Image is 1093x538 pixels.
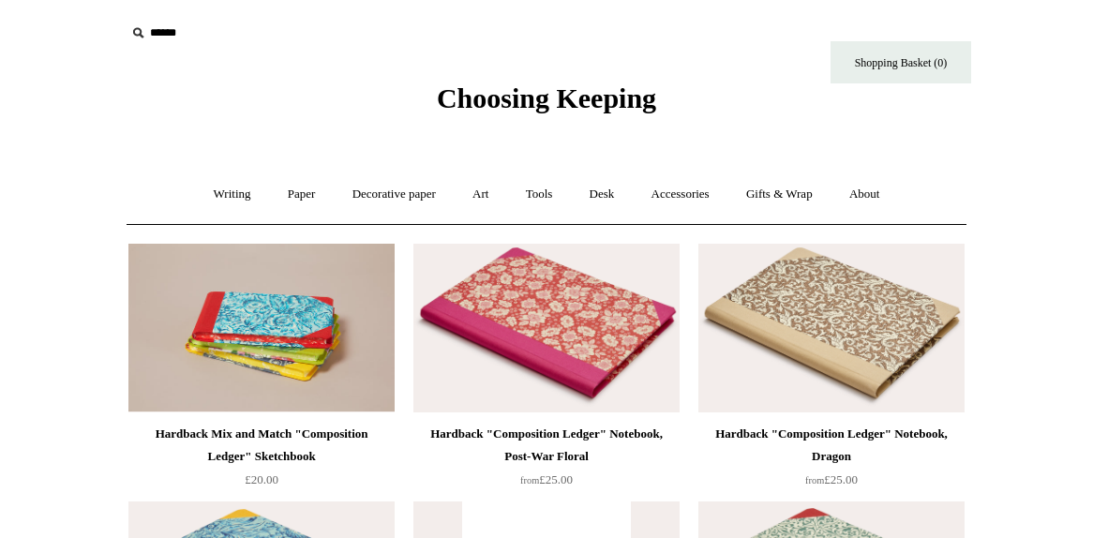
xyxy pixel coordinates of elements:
a: Paper [271,170,333,219]
a: Hardback "Composition Ledger" Notebook, Dragon Hardback "Composition Ledger" Notebook, Dragon [698,244,965,412]
a: Hardback "Composition Ledger" Notebook, Post-War Floral from£25.00 [413,423,680,500]
a: Accessories [635,170,726,219]
a: Hardback Mix and Match "Composition Ledger" Sketchbook Hardback Mix and Match "Composition Ledger... [128,244,395,412]
a: Desk [573,170,632,219]
a: Hardback "Composition Ledger" Notebook, Post-War Floral Hardback "Composition Ledger" Notebook, P... [413,244,680,412]
span: £25.00 [520,472,573,486]
a: About [832,170,897,219]
a: Art [456,170,505,219]
a: Choosing Keeping [437,97,656,111]
span: £20.00 [245,472,278,486]
span: Choosing Keeping [437,82,656,113]
div: Hardback "Composition Ledger" Notebook, Dragon [703,423,960,468]
span: from [805,475,824,486]
a: Hardback Mix and Match "Composition Ledger" Sketchbook £20.00 [128,423,395,500]
div: Hardback "Composition Ledger" Notebook, Post-War Floral [418,423,675,468]
a: Gifts & Wrap [729,170,830,219]
a: Shopping Basket (0) [831,41,971,83]
a: Decorative paper [336,170,453,219]
span: £25.00 [805,472,858,486]
img: Hardback "Composition Ledger" Notebook, Post-War Floral [413,244,680,412]
img: Hardback "Composition Ledger" Notebook, Dragon [698,244,965,412]
span: from [520,475,539,486]
a: Writing [197,170,268,219]
div: Hardback Mix and Match "Composition Ledger" Sketchbook [133,423,390,468]
a: Tools [509,170,570,219]
img: Hardback Mix and Match "Composition Ledger" Sketchbook [128,244,395,412]
a: Hardback "Composition Ledger" Notebook, Dragon from£25.00 [698,423,965,500]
